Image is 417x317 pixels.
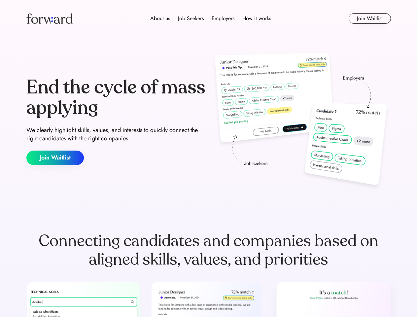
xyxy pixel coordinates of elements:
div: Employers [212,15,234,22]
img: hero-image.png [211,50,391,192]
button: Join Waitlist [26,151,84,165]
div: Connecting candidates and companies based on aligned skills, values, and priorities [26,232,391,269]
div: End the cycle of mass applying [26,77,206,118]
div: We clearly highlight skills, values, and interests to quickly connect the right candidates with t... [26,126,206,143]
img: Forward logo [26,13,73,24]
div: About us [150,15,170,22]
button: Join Waitlist [349,13,391,24]
div: How it works [242,15,271,22]
div: Job Seekers [178,15,204,22]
